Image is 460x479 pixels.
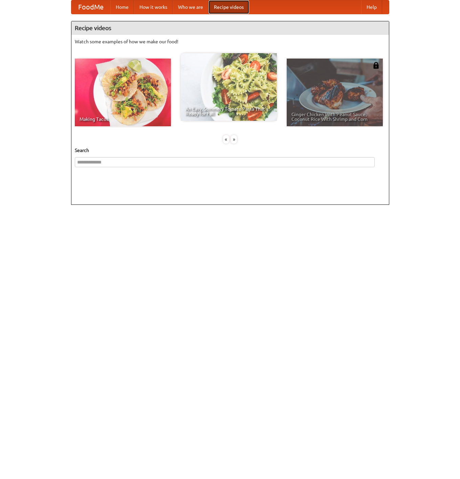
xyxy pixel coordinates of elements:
span: An Easy, Summery Tomato Pasta That's Ready for Fall [185,107,272,116]
p: Watch some examples of how we make our food! [75,38,386,45]
a: FoodMe [71,0,110,14]
div: » [231,135,237,144]
span: Making Tacos [80,117,166,122]
a: Recipe videos [209,0,249,14]
a: Who we are [173,0,209,14]
a: An Easy, Summery Tomato Pasta That's Ready for Fall [181,53,277,121]
h5: Search [75,147,386,154]
a: How it works [134,0,173,14]
h4: Recipe videos [71,21,389,35]
img: 483408.png [373,62,379,69]
div: « [223,135,229,144]
a: Home [110,0,134,14]
a: Help [361,0,382,14]
a: Making Tacos [75,59,171,126]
